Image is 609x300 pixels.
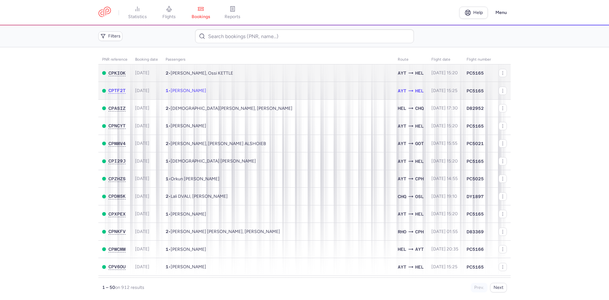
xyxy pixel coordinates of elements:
span: Julius LIIV [171,88,206,93]
span: • [166,141,266,146]
span: [DATE] 15:55 [431,141,457,146]
span: HEL [398,246,406,253]
span: 2 [166,106,168,111]
span: [DATE] 17:30 [431,105,458,111]
span: • [166,158,256,164]
input: Search bookings (PNR, name...) [195,29,414,43]
span: HEL [415,263,424,270]
span: Selahattin KUS [171,123,206,129]
span: AYT [415,246,424,253]
span: D83369 [467,229,484,235]
span: AYT [398,263,406,270]
a: statistics [121,6,153,20]
span: [DATE] [135,211,149,217]
span: [DATE] 15:25 [431,264,457,270]
span: Filters [108,34,121,39]
span: 1 [166,247,168,252]
span: 1 [166,158,168,163]
span: Milena KUIDUNEN, Ossi KETTLE [171,70,233,76]
span: D82952 [467,105,484,111]
button: Next [490,283,507,292]
span: [DATE] 20:35 [431,246,458,252]
span: • [166,123,206,129]
span: [DATE] [135,246,149,252]
span: Mohammad HADDAD [171,211,206,217]
span: 1 [166,264,168,269]
span: [DATE] [135,141,149,146]
button: CPV6OU [108,264,126,270]
span: • [166,106,292,111]
span: AYT [398,140,406,147]
span: [DATE] 15:20 [431,123,458,129]
button: CPDM5K [108,194,126,199]
span: HEL [415,87,424,94]
span: [DATE] [135,70,149,76]
strong: 1 – 50 [102,285,115,290]
span: [DATE] 14:55 [431,176,458,181]
span: PC5021 [467,140,484,147]
span: Kertli LILLEMETS, Sudhir TRIPATHI [171,106,292,111]
span: Oliver Buur ANDERSEN, Julie Rehn JENSEN [171,229,280,234]
span: CPKIOK [108,70,126,76]
a: Help [459,7,488,19]
a: CitizenPlane red outlined logo [98,7,111,18]
button: Filters [98,31,122,41]
th: PNR reference [98,55,131,64]
span: 2 [166,194,168,199]
button: CPWCMW [108,247,126,252]
span: [DATE] 01:55 [431,229,458,234]
span: • [166,194,228,199]
span: OSL [415,193,424,200]
span: CHQ [398,193,406,200]
span: PC5165 [467,123,484,129]
span: 1 [166,211,168,217]
span: RHO [398,228,406,235]
button: CPZHZS [108,176,126,182]
span: [DATE] 15:20 [431,211,458,217]
span: [DATE] 15:20 [431,70,458,76]
span: HEL [415,70,424,77]
span: AYT [398,210,406,217]
span: on 912 results [115,285,144,290]
span: [DATE] [135,264,149,270]
span: Lali DVALI, Luka DVALI [171,194,228,199]
span: [DATE] [135,176,149,181]
span: DY1897 [467,193,484,200]
span: [DATE] [135,105,149,111]
span: [DATE] [135,158,149,164]
button: Menu [492,7,511,19]
span: 1 [166,176,168,181]
span: • [166,211,206,217]
span: • [166,229,280,234]
span: [DATE] [135,194,149,199]
span: • [166,70,233,76]
span: CPH [415,228,424,235]
span: reports [225,14,240,20]
span: AYT [398,123,406,130]
span: CHQ [415,105,424,112]
span: • [166,247,206,252]
span: Orkun William CICEK [171,176,219,182]
span: statistics [128,14,147,20]
button: CPASIZ [108,106,126,111]
button: Prev. [471,283,488,292]
span: HEL [415,158,424,165]
span: 1 [166,88,168,93]
th: Flight number [463,55,495,64]
a: bookings [185,6,217,20]
span: [DATE] 15:25 [431,88,457,93]
th: flight date [428,55,463,64]
span: • [166,88,206,93]
span: CPH [415,175,424,182]
span: • [166,264,206,270]
span: Mohamed ALABDULLAH ALSHOIEB, Bayan ALABDULLAH ALSHOIEB [171,141,266,146]
button: CPI29J [108,158,126,164]
a: flights [153,6,185,20]
th: Booking date [131,55,162,64]
span: [DATE] [135,88,149,93]
span: [DATE] [135,229,149,234]
span: 2 [166,70,168,76]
